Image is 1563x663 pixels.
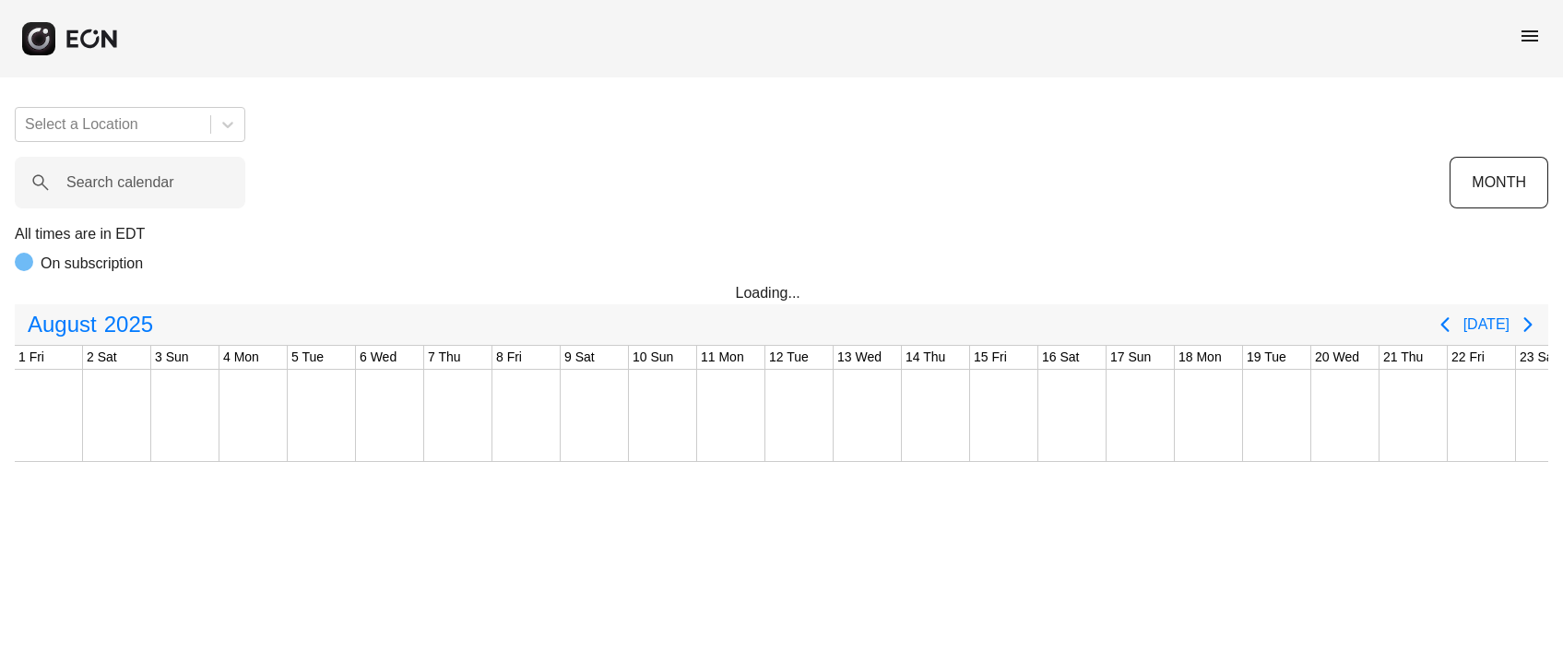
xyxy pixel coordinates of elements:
[1038,346,1083,369] div: 16 Sat
[834,346,885,369] div: 13 Wed
[736,282,828,304] div: Loading...
[66,172,174,194] label: Search calendar
[288,346,327,369] div: 5 Tue
[1175,346,1226,369] div: 18 Mon
[24,306,101,343] span: August
[765,346,812,369] div: 12 Tue
[697,346,748,369] div: 11 Mon
[424,346,465,369] div: 7 Thu
[1510,306,1546,343] button: Next page
[1516,346,1560,369] div: 23 Sat
[902,346,949,369] div: 14 Thu
[492,346,526,369] div: 8 Fri
[970,346,1011,369] div: 15 Fri
[83,346,121,369] div: 2 Sat
[1107,346,1154,369] div: 17 Sun
[1243,346,1290,369] div: 19 Tue
[1379,346,1427,369] div: 21 Thu
[356,346,400,369] div: 6 Wed
[41,253,143,275] p: On subscription
[1463,308,1510,341] button: [DATE]
[1519,25,1541,47] span: menu
[219,346,263,369] div: 4 Mon
[151,346,193,369] div: 3 Sun
[1450,157,1548,208] button: MONTH
[561,346,598,369] div: 9 Sat
[17,306,164,343] button: August2025
[1311,346,1363,369] div: 20 Wed
[15,223,1548,245] p: All times are in EDT
[101,306,157,343] span: 2025
[1448,346,1488,369] div: 22 Fri
[1427,306,1463,343] button: Previous page
[15,346,48,369] div: 1 Fri
[629,346,677,369] div: 10 Sun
